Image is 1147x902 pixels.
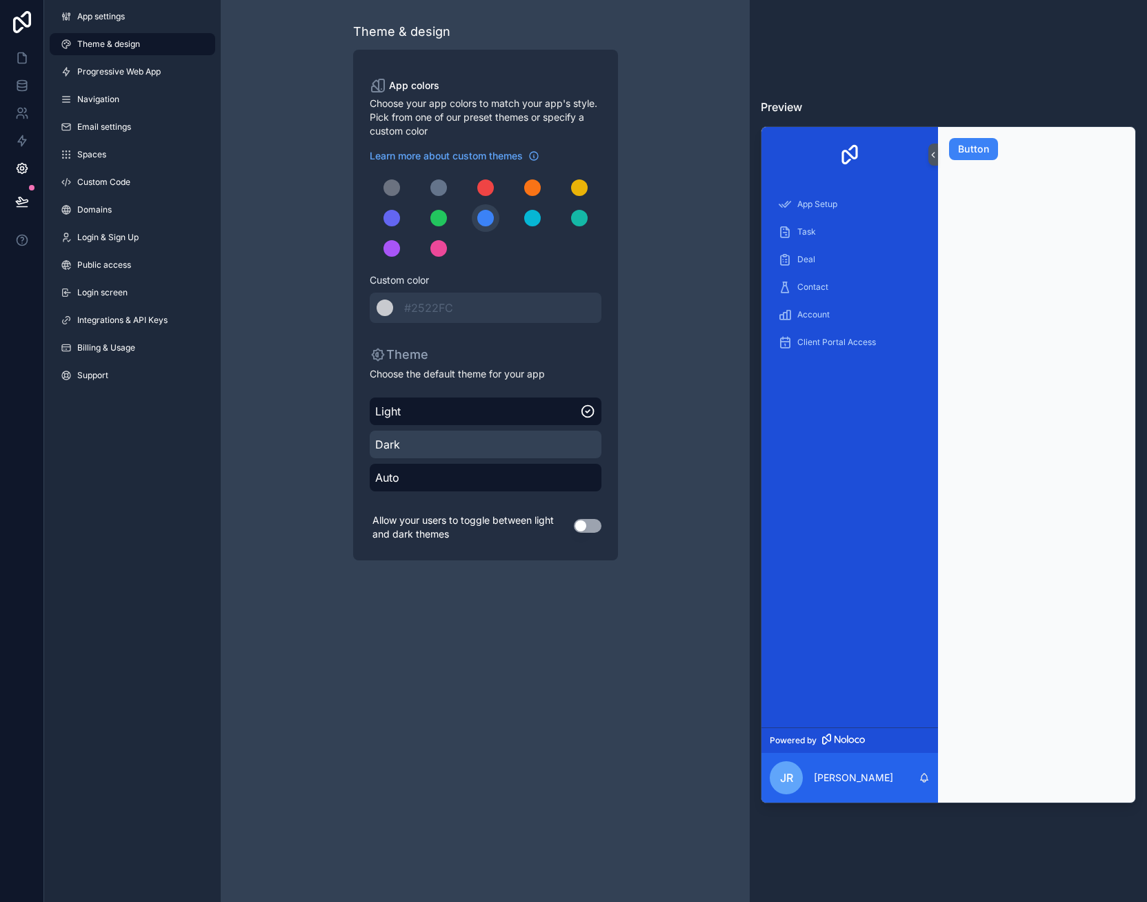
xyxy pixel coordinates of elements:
[797,226,816,237] span: Task
[389,79,439,92] span: App colors
[375,436,596,453] span: Dark
[370,345,428,364] p: Theme
[50,171,215,193] a: Custom Code
[50,226,215,248] a: Login & Sign Up
[50,364,215,386] a: Support
[370,97,601,138] span: Choose your app colors to match your app's style. Pick from one of our preset themes or specify a...
[77,287,128,298] span: Login screen
[77,232,139,243] span: Login & Sign Up
[370,273,590,287] span: Custom color
[50,88,215,110] a: Navigation
[370,149,539,163] a: Learn more about custom themes
[761,99,1136,115] h3: Preview
[770,302,930,327] a: Account
[77,342,135,353] span: Billing & Usage
[77,66,161,77] span: Progressive Web App
[770,247,930,272] a: Deal
[50,254,215,276] a: Public access
[375,403,581,420] span: Light
[370,511,574,544] p: Allow your users to toggle between light and dark themes
[50,33,215,55] a: Theme & design
[50,6,215,28] a: App settings
[814,771,893,785] p: [PERSON_NAME]
[761,727,938,753] a: Powered by
[77,315,168,326] span: Integrations & API Keys
[797,337,876,348] span: Client Portal Access
[353,22,450,41] div: Theme & design
[839,144,861,166] img: App logo
[761,182,938,727] div: scrollable content
[77,149,106,160] span: Spaces
[50,199,215,221] a: Domains
[77,204,112,215] span: Domains
[77,94,119,105] span: Navigation
[50,144,215,166] a: Spaces
[77,259,131,271] span: Public access
[77,370,108,381] span: Support
[404,301,453,315] span: #2522FC
[770,735,817,746] span: Powered by
[780,769,793,786] span: Jr
[370,367,601,381] span: Choose the default theme for your app
[375,469,596,486] span: Auto
[770,192,930,217] a: App Setup
[797,282,828,293] span: Contact
[50,282,215,304] a: Login screen
[797,199,837,210] span: App Setup
[797,309,830,320] span: Account
[77,11,125,22] span: App settings
[770,275,930,300] a: Contact
[50,61,215,83] a: Progressive Web App
[77,39,140,50] span: Theme & design
[50,309,215,331] a: Integrations & API Keys
[50,116,215,138] a: Email settings
[50,337,215,359] a: Billing & Usage
[797,254,815,265] span: Deal
[77,177,130,188] span: Custom Code
[949,138,998,160] button: Button
[770,330,930,355] a: Client Portal Access
[770,219,930,244] a: Task
[370,149,523,163] span: Learn more about custom themes
[77,121,131,133] span: Email settings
